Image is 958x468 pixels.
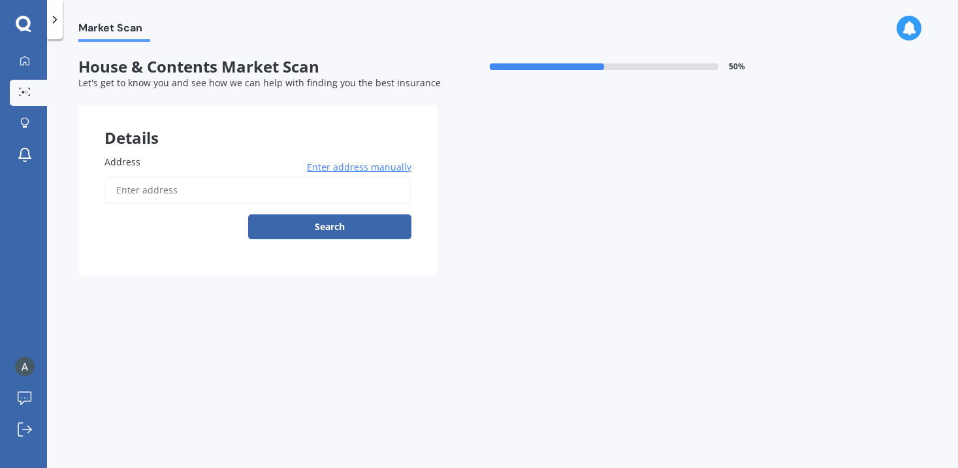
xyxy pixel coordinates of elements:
[78,58,438,76] span: House & Contents Market Scan
[15,357,35,376] img: ACg8ocIkuB-nFLseivjhXusyVcMlk2j4Sj7p3jd3VR-yYd-H5-LNDw=s96-c
[104,156,140,168] span: Address
[307,161,411,174] span: Enter address manually
[729,62,745,71] span: 50 %
[78,105,438,144] div: Details
[248,214,411,239] button: Search
[78,22,150,39] span: Market Scan
[104,176,411,204] input: Enter address
[78,76,441,89] span: Let's get to know you and see how we can help with finding you the best insurance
